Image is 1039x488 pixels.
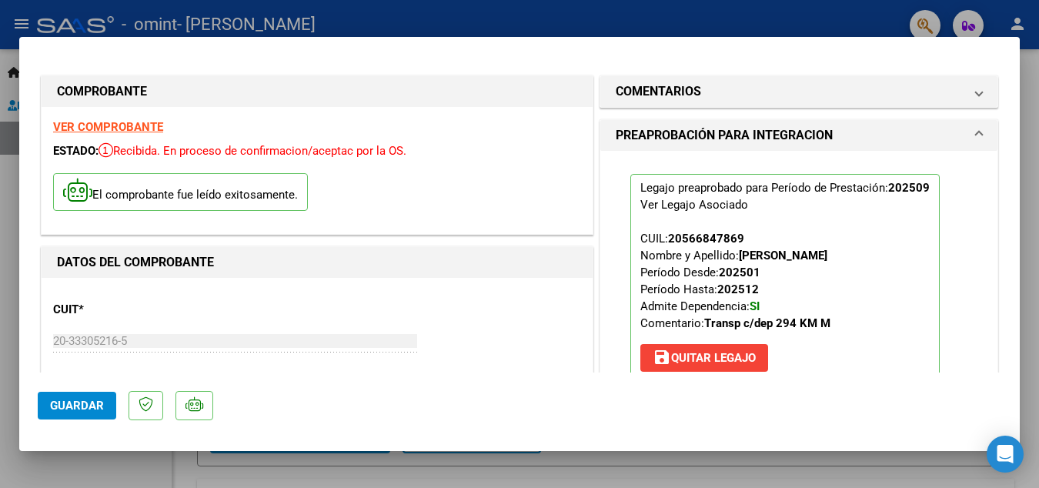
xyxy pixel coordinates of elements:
strong: 202512 [717,282,759,296]
span: Guardar [50,399,104,413]
mat-expansion-panel-header: COMENTARIOS [600,76,997,107]
strong: 202509 [888,181,930,195]
span: CUIL: Nombre y Apellido: Período Desde: Período Hasta: Admite Dependencia: [640,232,830,330]
mat-expansion-panel-header: PREAPROBACIÓN PARA INTEGRACION [600,120,997,151]
div: 20566847869 [668,230,744,247]
button: Quitar Legajo [640,344,768,372]
button: Guardar [38,392,116,419]
a: VER COMPROBANTE [53,120,163,134]
h1: PREAPROBACIÓN PARA INTEGRACION [616,126,833,145]
strong: [PERSON_NAME] [739,249,827,262]
span: ESTADO: [53,144,99,158]
mat-icon: save [653,348,671,366]
strong: Transp c/dep 294 KM M [704,316,830,330]
h1: COMENTARIOS [616,82,701,101]
p: El comprobante fue leído exitosamente. [53,173,308,211]
div: PREAPROBACIÓN PARA INTEGRACION [600,151,997,414]
strong: DATOS DEL COMPROBANTE [57,255,214,269]
div: Open Intercom Messenger [987,436,1024,473]
span: Recibida. En proceso de confirmacion/aceptac por la OS. [99,144,406,158]
strong: COMPROBANTE [57,84,147,99]
p: Legajo preaprobado para Período de Prestación: [630,174,940,379]
p: CUIT [53,301,212,319]
strong: 202501 [719,266,760,279]
strong: SI [750,299,760,313]
span: Quitar Legajo [653,351,756,365]
div: Ver Legajo Asociado [640,196,748,213]
span: Comentario: [640,316,830,330]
